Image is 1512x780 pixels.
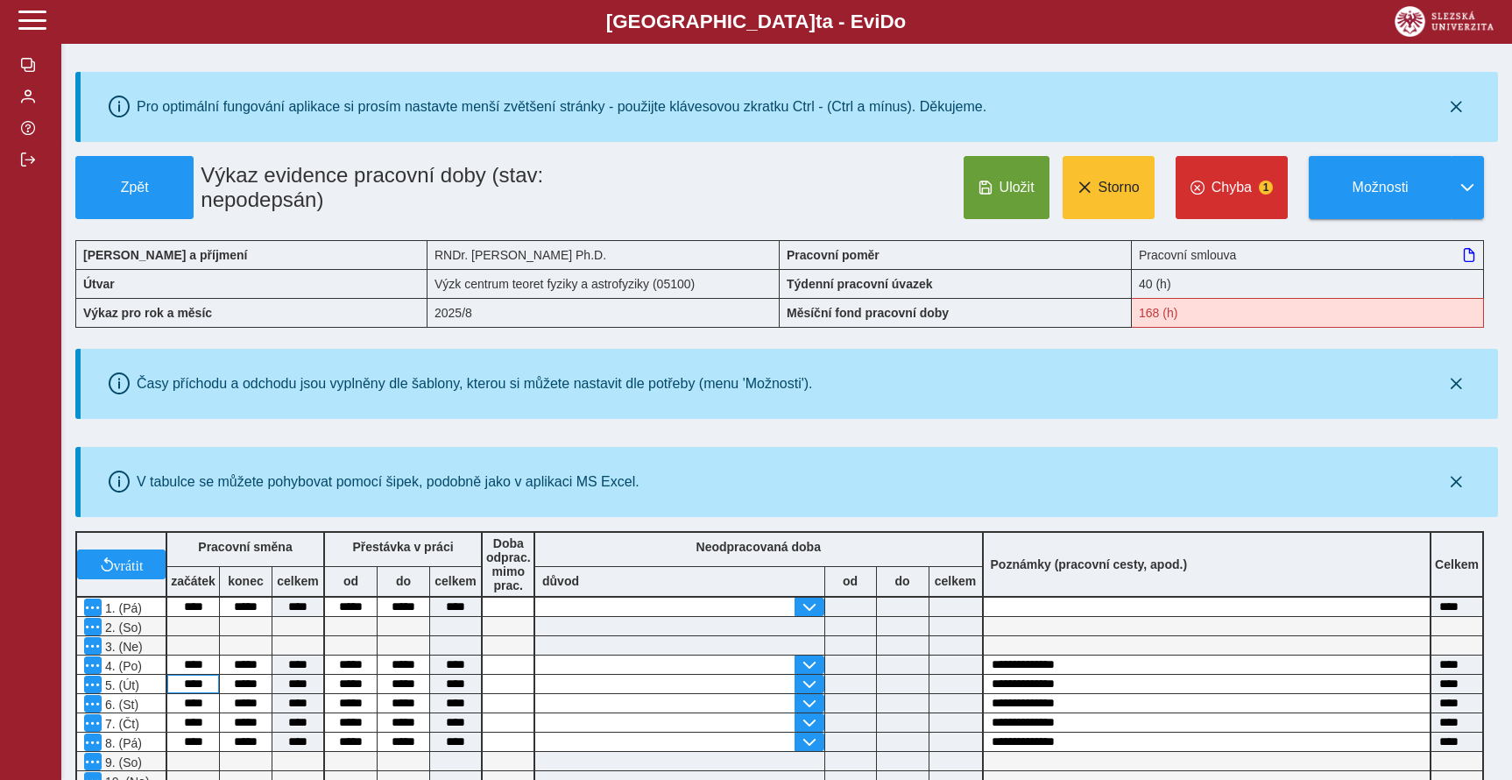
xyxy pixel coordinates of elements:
div: 2025/8 [427,298,780,328]
button: Menu [84,714,102,732]
b: [PERSON_NAME] a příjmení [83,248,247,262]
div: V tabulce se můžete pohybovat pomocí šipek, podobně jako v aplikaci MS Excel. [137,474,639,490]
div: Pro optimální fungování aplikace si prosím nastavte menší zvětšení stránky - použijte klávesovou ... [137,99,986,115]
div: Pracovní smlouva [1132,240,1484,269]
button: Menu [84,618,102,635]
button: Menu [84,637,102,655]
div: Fond pracovní doby (168 h) a součet hodin (168:30 h) se neshodují! [1132,298,1484,328]
b: celkem [272,574,323,588]
b: celkem [929,574,982,588]
span: 5. (Út) [102,678,139,692]
button: Menu [84,695,102,713]
b: Celkem [1435,557,1479,571]
button: Menu [84,656,102,674]
button: Uložit [964,156,1049,219]
button: Menu [84,753,102,770]
span: Možnosti [1324,180,1437,195]
b: Útvar [83,277,115,291]
span: Storno [1099,180,1140,195]
span: Chyba [1212,180,1252,195]
h1: Výkaz evidence pracovní doby (stav: nepodepsán) [194,156,668,219]
span: 9. (So) [102,755,142,769]
b: konec [220,574,272,588]
span: 1. (Pá) [102,601,142,615]
button: Menu [84,734,102,751]
span: 8. (Pá) [102,736,142,750]
b: [GEOGRAPHIC_DATA] a - Evi [53,11,1459,33]
b: celkem [430,574,481,588]
div: 40 (h) [1132,269,1484,298]
span: vrátit [114,557,144,571]
b: Pracovní směna [198,540,292,554]
button: Zpět [75,156,194,219]
button: Storno [1063,156,1155,219]
b: Doba odprac. mimo prac. [486,536,531,592]
span: D [880,11,894,32]
button: Chyba1 [1176,156,1288,219]
div: RNDr. [PERSON_NAME] Ph.D. [427,240,780,269]
b: Přestávka v práci [352,540,453,554]
span: 2. (So) [102,620,142,635]
button: Možnosti [1309,156,1451,219]
b: do [378,574,429,588]
span: 3. (Ne) [102,640,143,654]
b: do [877,574,929,588]
b: Poznámky (pracovní cesty, apod.) [984,557,1195,571]
span: 7. (Čt) [102,717,139,731]
b: důvod [542,574,579,588]
b: Pracovní poměr [787,248,880,262]
button: Menu [84,676,102,693]
b: Neodpracovaná doba [696,540,821,554]
span: Uložit [1000,180,1035,195]
span: 1 [1259,181,1273,195]
b: Výkaz pro rok a měsíc [83,306,212,320]
div: Výzk centrum teoret fyziky a astrofyziky (05100) [427,269,780,298]
span: Zpět [83,180,186,195]
span: 4. (Po) [102,659,142,673]
span: o [894,11,907,32]
b: začátek [167,574,219,588]
b: Měsíční fond pracovní doby [787,306,949,320]
b: od [825,574,876,588]
button: vrátit [77,550,166,579]
span: 6. (St) [102,698,138,712]
b: Týdenní pracovní úvazek [787,277,933,291]
button: Menu [84,599,102,616]
span: t [816,11,822,32]
div: Časy příchodu a odchodu jsou vyplněny dle šablony, kterou si můžete nastavit dle potřeby (menu 'M... [137,376,813,392]
img: logo_web_su.png [1395,6,1494,37]
b: od [325,574,377,588]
